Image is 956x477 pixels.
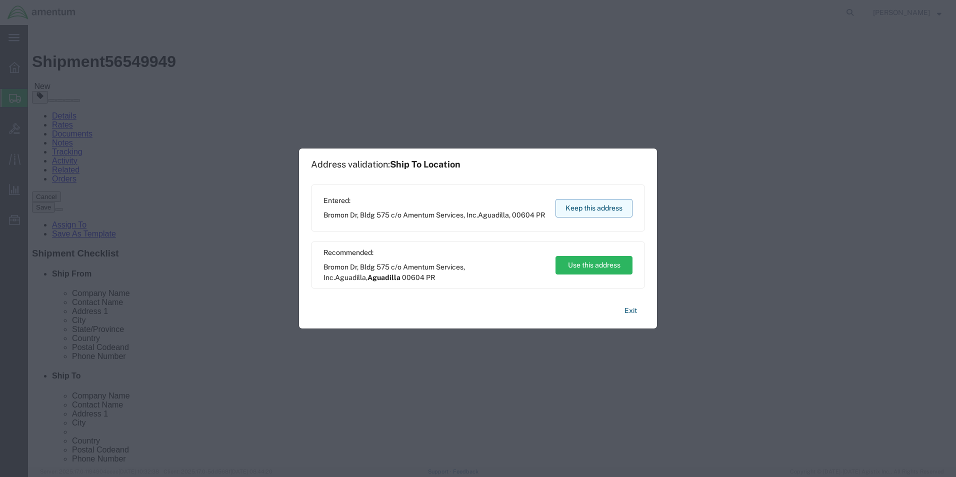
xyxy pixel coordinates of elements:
[402,273,424,281] span: 00604
[323,195,545,206] span: Entered:
[555,199,632,217] button: Keep this address
[311,159,460,170] h1: Address validation:
[616,302,645,319] button: Exit
[512,211,534,219] span: 00604
[367,273,400,281] span: Aguadilla
[335,273,366,281] span: Aguadilla
[323,262,546,283] span: Bromon Dr, Bldg 575 c/o Amentum Services, Inc. ,
[555,256,632,274] button: Use this address
[323,210,545,220] span: Bromon Dr, Bldg 575 c/o Amentum Services, Inc. ,
[426,273,435,281] span: PR
[390,159,460,169] span: Ship To Location
[478,211,509,219] span: Aguadilla
[323,247,546,258] span: Recommended:
[536,211,545,219] span: PR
